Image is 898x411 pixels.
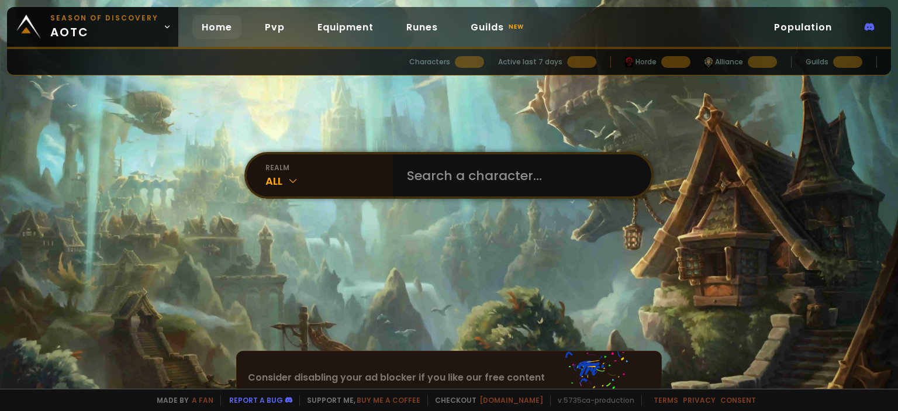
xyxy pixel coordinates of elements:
[704,57,713,67] img: horde
[550,395,634,406] span: v. 5735ca - production
[357,395,420,405] a: Buy me a coffee
[498,57,562,67] div: Active last 7 days
[806,57,828,67] div: Guilds
[397,15,447,39] a: Runes
[625,57,657,67] div: Horde
[427,395,543,406] span: Checkout
[765,15,841,39] a: Population
[50,13,158,41] span: aotc
[683,395,716,405] a: Privacy
[50,13,158,23] small: Season of Discovery
[400,154,637,196] input: Search a character...
[150,395,213,406] span: Made by
[265,173,393,189] div: All
[299,395,420,406] span: Support me,
[479,395,543,405] a: [DOMAIN_NAME]
[308,15,383,39] a: Equipment
[192,395,213,405] a: a fan
[237,351,661,403] div: Consider disabling your ad blocker if you like our free content
[7,7,178,47] a: Season of Discoveryaotc
[461,15,536,39] a: Guildsnew
[255,15,294,39] a: Pvp
[720,395,756,405] a: Consent
[265,163,393,173] div: realm
[704,57,743,67] div: Alliance
[625,57,633,67] img: horde
[506,20,526,34] small: new
[409,57,450,67] div: Characters
[192,15,241,39] a: Home
[229,395,283,405] a: Report a bug
[654,395,678,405] a: Terms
